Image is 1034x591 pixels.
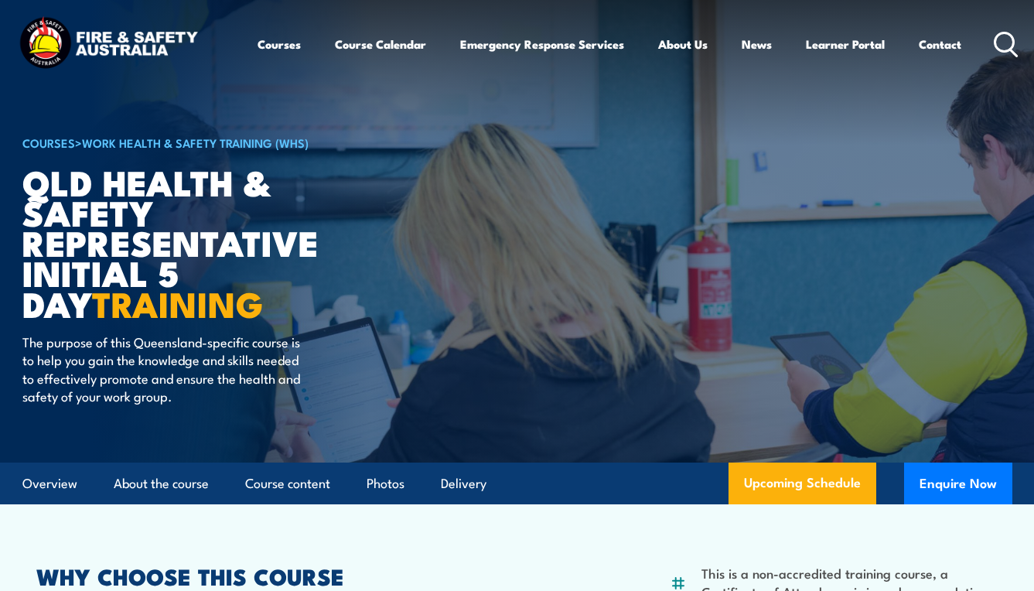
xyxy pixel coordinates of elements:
[658,26,708,63] a: About Us
[22,133,404,152] h6: >
[22,463,77,504] a: Overview
[742,26,772,63] a: News
[919,26,961,63] a: Contact
[441,463,486,504] a: Delivery
[904,463,1012,504] button: Enquire Now
[460,26,624,63] a: Emergency Response Services
[92,276,264,330] strong: TRAINING
[22,134,75,151] a: COURSES
[367,463,404,504] a: Photos
[36,565,453,586] h2: WHY CHOOSE THIS COURSE
[245,463,330,504] a: Course content
[806,26,885,63] a: Learner Portal
[729,463,876,504] a: Upcoming Schedule
[258,26,301,63] a: Courses
[82,134,309,151] a: Work Health & Safety Training (WHS)
[22,333,305,405] p: The purpose of this Queensland-specific course is to help you gain the knowledge and skills neede...
[335,26,426,63] a: Course Calendar
[22,166,404,318] h1: QLD Health & Safety Representative Initial 5 Day
[114,463,209,504] a: About the course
